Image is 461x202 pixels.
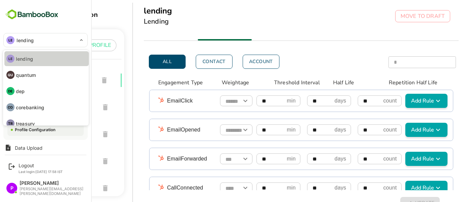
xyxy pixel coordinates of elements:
p: Engagement Type [135,79,198,87]
img: hubspot.png [134,154,141,161]
div: CallConnectedOpenmindayscountAdd Rule [126,177,429,199]
p: days [311,184,322,192]
div: quantum [3,94,98,121]
p: Threshold Interval [250,79,309,87]
span: Add Rule [384,97,421,105]
p: EmailOpened [143,126,194,134]
img: hubspot.png [134,125,141,132]
span: quantum [8,103,71,111]
button: All [125,55,162,69]
p: Half Life [309,79,357,87]
button: Open [217,125,226,135]
div: EmailForwardedOpenmindayscountAdd Rule [126,148,429,170]
p: days [311,97,322,105]
div: Profile Configuration [8,10,101,19]
button: Account [219,55,256,69]
span: dep [8,130,71,138]
p: corebanking [16,104,44,111]
button: Add Rule [382,94,424,108]
button: Contact [172,55,209,69]
p: MOVE TO DRAFT [377,12,421,20]
p: min [263,155,272,163]
div: corebanking [3,148,98,175]
p: count [360,97,373,105]
div: TR [6,119,15,127]
img: hubspot.png [134,96,141,103]
img: hubspot.png [134,183,141,190]
h5: lending [120,5,148,16]
p: min [263,97,272,105]
div: EmailClickOpenmindayscountAdd Rule [126,90,429,112]
button: Open [217,96,226,106]
div: CO [6,103,15,111]
div: lending [3,67,98,94]
p: days [311,155,322,163]
p: PROFILE [8,40,30,49]
button: Add Rule [382,123,424,137]
p: count [360,126,373,134]
h6: Lending [120,16,148,27]
p: EmailForwarded [143,155,194,163]
div: LE [6,55,15,63]
p: dep [16,88,25,95]
button: Add Rule [382,181,424,195]
div: QU [6,71,15,79]
p: days [311,126,322,134]
span: lending [8,76,70,84]
p: min [263,184,272,192]
button: Open [217,183,226,193]
span: Add Rule [384,184,421,192]
span: treasury [8,184,71,192]
button: Open [217,154,226,164]
p: min [263,126,272,134]
p: count [360,184,373,192]
p: Weightage [198,79,245,87]
p: quantum [16,71,36,79]
span: corebanking [8,157,71,165]
button: PROFILE [52,39,93,51]
p: count [360,155,373,163]
p: PROFILE [65,41,87,49]
button: MOVE TO DRAFT [372,10,427,22]
p: lending [16,55,33,62]
span: Add Rule [384,155,421,163]
p: treasury [16,120,35,127]
p: Repetition Half Life [365,79,429,87]
div: EmailOpenedOpenmindayscountAdd Rule [126,119,429,141]
p: EmailClick [143,97,194,105]
span: Add Rule [384,126,421,134]
button: Add Rule [382,152,424,166]
p: CallConnected [143,184,194,192]
div: treasury [3,175,98,202]
div: DE [6,87,15,95]
div: dep [3,121,98,148]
